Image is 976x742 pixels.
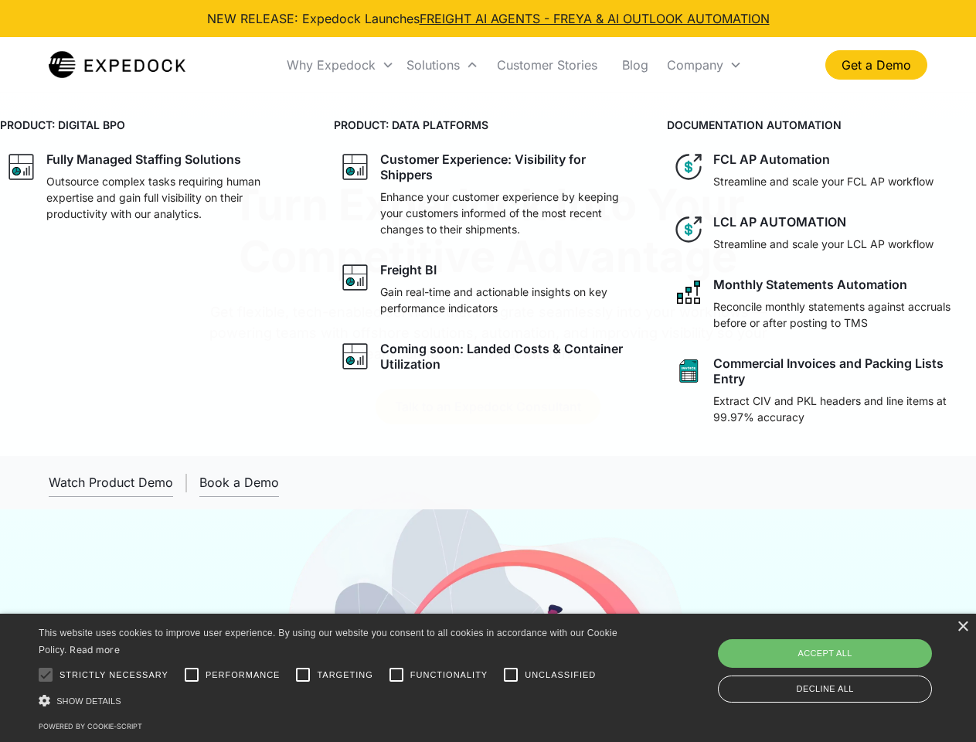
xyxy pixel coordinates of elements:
[400,39,485,91] div: Solutions
[46,151,241,167] div: Fully Managed Staffing Solutions
[713,356,970,386] div: Commercial Invoices and Packing Lists Entry
[340,151,371,182] img: graph icon
[525,669,596,682] span: Unclassified
[6,151,37,182] img: graph icon
[713,173,933,189] p: Streamline and scale your FCL AP workflow
[39,628,617,656] span: This website uses cookies to improve user experience. By using our website you consent to all coo...
[667,271,976,337] a: network like iconMonthly Statements AutomationReconcile monthly statements against accruals befor...
[334,145,643,243] a: graph iconCustomer Experience: Visibility for ShippersEnhance your customer experience by keeping...
[713,151,830,167] div: FCL AP Automation
[334,335,643,378] a: graph iconComing soon: Landed Costs & Container Utilization
[673,277,704,308] img: network like icon
[39,693,623,709] div: Show details
[49,49,185,80] a: home
[485,39,610,91] a: Customer Stories
[713,236,933,252] p: Streamline and scale your LCL AP workflow
[410,669,488,682] span: Functionality
[713,393,970,425] p: Extract CIV and PKL headers and line items at 99.97% accuracy
[667,349,976,431] a: sheet iconCommercial Invoices and Packing Lists EntryExtract CIV and PKL headers and line items a...
[281,39,400,91] div: Why Expedock
[199,468,279,497] a: Book a Demo
[667,145,976,196] a: dollar iconFCL AP AutomationStreamline and scale your FCL AP workflow
[39,722,142,730] a: Powered by cookie-script
[60,669,168,682] span: Strictly necessary
[667,57,723,73] div: Company
[673,356,704,386] img: sheet icon
[380,341,637,372] div: Coming soon: Landed Costs & Container Utilization
[70,644,120,655] a: Read more
[340,262,371,293] img: graph icon
[667,117,976,133] h4: DOCUMENTATION AUTOMATION
[713,277,907,292] div: Monthly Statements Automation
[206,669,281,682] span: Performance
[49,49,185,80] img: Expedock Logo
[661,39,748,91] div: Company
[380,189,637,237] p: Enhance your customer experience by keeping your customers informed of the most recent changes to...
[49,468,173,497] a: open lightbox
[287,57,376,73] div: Why Expedock
[56,696,121,706] span: Show details
[46,173,303,222] p: Outsource complex tasks requiring human expertise and gain full visibility on their productivity ...
[667,208,976,258] a: dollar iconLCL AP AUTOMATIONStreamline and scale your LCL AP workflow
[673,151,704,182] img: dollar icon
[406,57,460,73] div: Solutions
[713,298,970,331] p: Reconcile monthly statements against accruals before or after posting to TMS
[49,475,173,490] div: Watch Product Demo
[825,50,927,80] a: Get a Demo
[207,9,770,28] div: NEW RELEASE: Expedock Launches
[719,575,976,742] iframe: Chat Widget
[199,475,279,490] div: Book a Demo
[340,341,371,372] img: graph icon
[317,669,372,682] span: Targeting
[334,117,643,133] h4: PRODUCT: DATA PLATFORMS
[380,151,637,182] div: Customer Experience: Visibility for Shippers
[713,214,846,230] div: LCL AP AUTOMATION
[380,284,637,316] p: Gain real-time and actionable insights on key performance indicators
[380,262,437,277] div: Freight BI
[334,256,643,322] a: graph iconFreight BIGain real-time and actionable insights on key performance indicators
[420,11,770,26] a: FREIGHT AI AGENTS - FREYA & AI OUTLOOK AUTOMATION
[673,214,704,245] img: dollar icon
[610,39,661,91] a: Blog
